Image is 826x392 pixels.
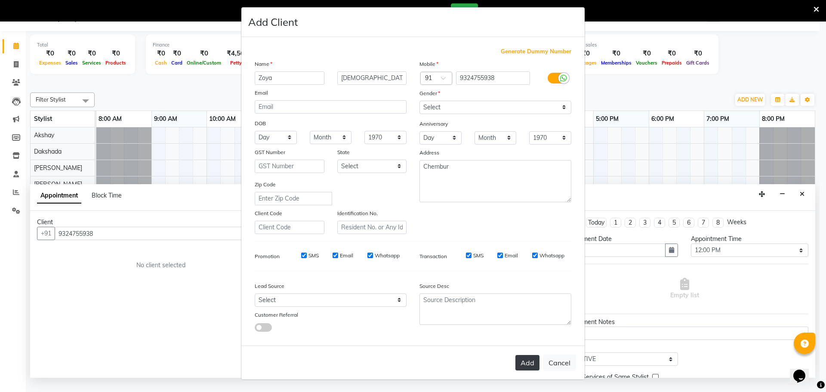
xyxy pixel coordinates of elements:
span: Generate Dummy Number [501,47,571,56]
input: First Name [255,71,324,85]
label: State [337,148,350,156]
label: Whatsapp [539,252,564,259]
label: Identification No. [337,210,378,217]
label: SMS [473,252,484,259]
label: Promotion [255,253,280,260]
label: GST Number [255,148,285,156]
h4: Add Client [248,14,298,30]
label: DOB [255,120,266,127]
label: Email [340,252,353,259]
label: Name [255,60,272,68]
label: Source Desc [419,282,449,290]
label: Gender [419,90,440,97]
input: Mobile [456,71,530,85]
label: Lead Source [255,282,284,290]
label: Client Code [255,210,282,217]
button: Add [515,355,539,370]
button: Cancel [543,355,576,371]
label: Email [255,89,268,97]
label: Whatsapp [375,252,400,259]
input: Client Code [255,221,324,234]
label: Mobile [419,60,438,68]
input: GST Number [255,160,324,173]
label: Transaction [419,253,447,260]
input: Enter Zip Code [255,192,332,205]
label: SMS [308,252,319,259]
input: Resident No. or Any Id [337,221,407,234]
input: Email [255,100,407,114]
label: Anniversary [419,120,448,128]
label: Zip Code [255,181,276,188]
label: Email [505,252,518,259]
input: Last Name [337,71,407,85]
label: Customer Referral [255,311,298,319]
label: Address [419,149,439,157]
